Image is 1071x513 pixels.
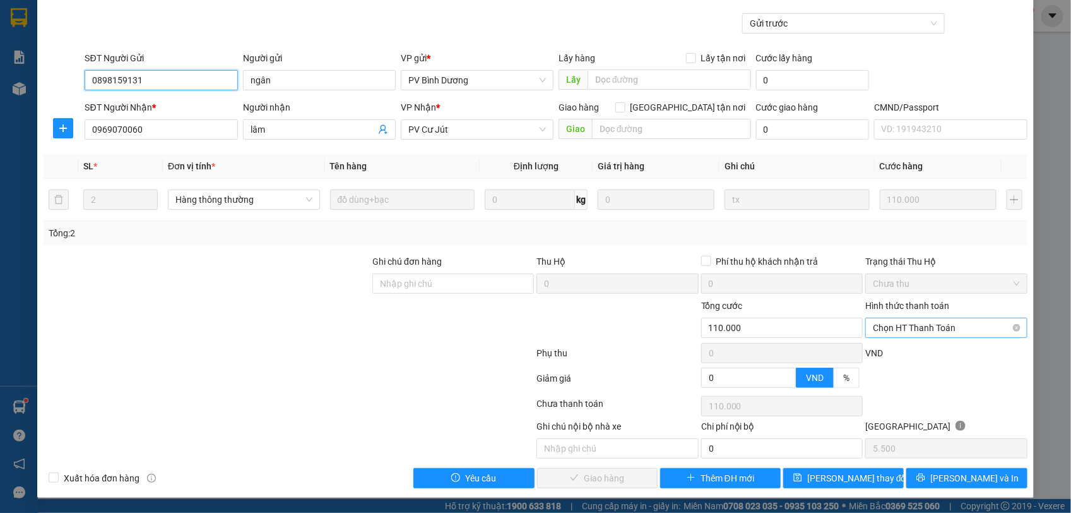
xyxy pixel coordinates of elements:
span: user-add [378,124,388,135]
span: Phí thu hộ khách nhận trả [711,255,824,269]
img: logo [13,28,29,60]
button: printer[PERSON_NAME] và In [906,468,1027,488]
div: Tổng: 2 [49,226,413,240]
div: [GEOGRAPHIC_DATA] [865,419,1027,438]
span: Gửi trước [750,14,937,33]
label: Hình thức thanh toán [865,301,949,311]
span: Chọn HT Thanh Toán [873,318,1019,337]
div: VP gửi [401,51,553,65]
span: save [793,473,802,483]
div: Trạng thái Thu Hộ [865,255,1027,269]
div: SĐT Người Nhận [85,100,237,114]
span: close-circle [1013,324,1021,332]
span: exclamation-circle [451,473,460,483]
input: 0 [598,190,714,210]
span: plus [687,473,695,483]
span: Thu Hộ [536,256,565,267]
span: [PERSON_NAME] và In [930,471,1019,485]
span: Tên hàng [330,161,367,171]
input: Cước lấy hàng [756,70,870,90]
button: plus [53,118,73,138]
label: Cước giao hàng [756,102,819,112]
span: Yêu cầu [465,471,496,485]
span: 08:26:05 [DATE] [120,57,178,66]
strong: CÔNG TY TNHH [GEOGRAPHIC_DATA] 214 QL13 - P.26 - Q.BÌNH THẠNH - TP HCM 1900888606 [33,20,102,68]
div: CMND/Passport [874,100,1027,114]
input: Ghi Chú [725,190,870,210]
input: 0 [880,190,997,210]
span: plus [54,123,73,133]
input: Dọc đường [588,69,751,90]
span: SL [83,161,93,171]
span: Lấy [559,69,588,90]
span: printer [916,473,925,483]
span: info-circle [147,474,156,483]
button: exclamation-circleYêu cầu [413,468,534,488]
span: Giao [559,119,592,139]
span: info-circle [956,421,966,431]
button: save[PERSON_NAME] thay đổi [783,468,904,488]
button: checkGiao hàng [537,468,658,488]
div: Giảm giá [535,371,699,394]
span: CJ10250137 [127,47,178,57]
span: Hàng thông thường [175,190,312,209]
strong: BIÊN NHẬN GỬI HÀNG HOÁ [44,76,146,85]
span: Định lượng [514,161,559,171]
input: Dọc đường [592,119,751,139]
button: plusThêm ĐH mới [660,468,781,488]
div: Ghi chú nội bộ nhà xe [536,419,698,438]
span: Thêm ĐH mới [701,471,754,485]
span: PV Cư Jút [408,120,546,139]
div: Phụ thu [535,346,699,368]
span: Đơn vị tính [168,161,215,171]
span: PV Cư Jút [43,88,71,95]
span: Giá trị hàng [598,161,644,171]
div: Người nhận [243,100,396,114]
span: Tổng cước [701,301,743,311]
span: VP Nhận [401,102,436,112]
span: % [843,373,849,383]
span: Nơi gửi: [13,88,26,106]
span: Giao hàng [559,102,599,112]
span: Chưa thu [873,274,1019,293]
input: VD: Bàn, Ghế [330,190,475,210]
span: PV Bình Dương [408,71,546,90]
label: Cước lấy hàng [756,53,813,63]
input: Cước giao hàng [756,119,870,140]
span: [PERSON_NAME] thay đổi [807,471,908,485]
span: VND [865,348,883,358]
span: kg [575,190,588,210]
button: delete [49,190,69,210]
th: Ghi chú [719,154,875,179]
span: [GEOGRAPHIC_DATA] tận nơi [625,100,751,114]
label: Ghi chú đơn hàng [372,256,442,267]
div: Chi phí nội bộ [701,419,863,438]
input: Ghi chú đơn hàng [372,274,534,294]
span: Cước hàng [880,161,923,171]
span: Nơi nhận: [97,88,117,106]
span: Lấy hàng [559,53,595,63]
div: SĐT Người Gửi [85,51,237,65]
span: Lấy tận nơi [696,51,751,65]
input: Nhập ghi chú [536,438,698,459]
button: plus [1007,190,1022,210]
div: Chưa thanh toán [535,397,699,419]
div: Người gửi [243,51,396,65]
span: VND [806,373,824,383]
span: Xuất hóa đơn hàng [59,471,145,485]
